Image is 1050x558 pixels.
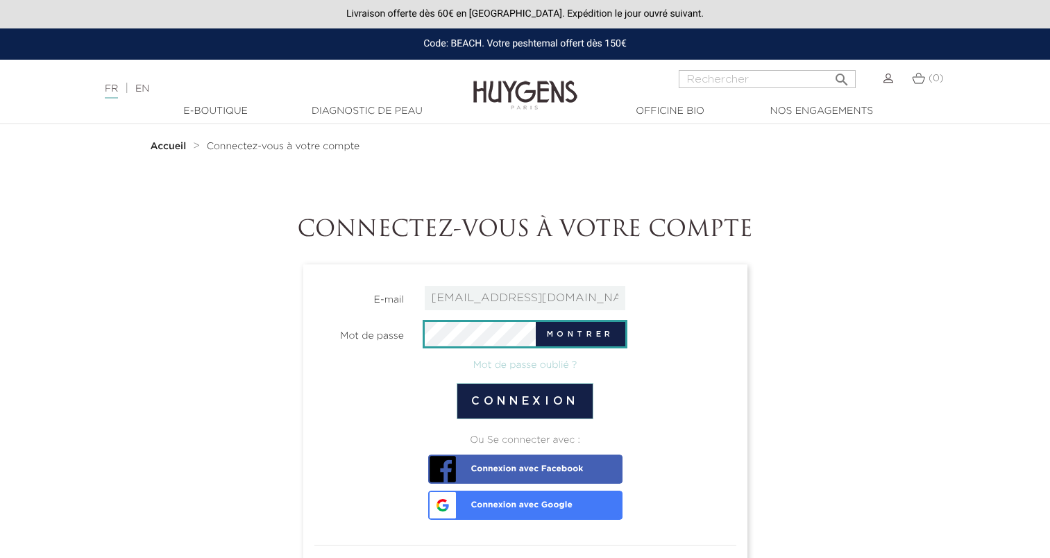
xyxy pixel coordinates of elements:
[140,217,911,244] h1: Connectez-vous à votre compte
[207,142,360,151] span: Connectez-vous à votre compte
[929,74,944,83] span: (0)
[428,491,623,520] a: Connexion avec Google
[829,66,854,85] button: 
[207,141,360,152] a: Connectez-vous à votre compte
[151,142,187,151] strong: Accueil
[457,383,593,419] button: Connexion
[679,70,856,88] input: Rechercher
[432,491,573,510] span: Connexion avec Google
[146,104,285,119] a: E-Boutique
[536,322,625,346] button: Montrer
[601,104,740,119] a: Officine Bio
[304,322,415,344] label: Mot de passe
[298,104,437,119] a: Diagnostic de peau
[428,455,623,484] a: Connexion avec Facebook
[473,360,577,370] a: Mot de passe oublié ?
[473,58,577,112] img: Huygens
[304,286,415,307] label: E-mail
[752,104,891,119] a: Nos engagements
[833,67,850,84] i: 
[432,455,584,474] span: Connexion avec Facebook
[98,81,427,97] div: |
[314,433,736,448] div: Ou Se connecter avec :
[135,84,149,94] a: EN
[151,141,189,152] a: Accueil
[105,84,118,99] a: FR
